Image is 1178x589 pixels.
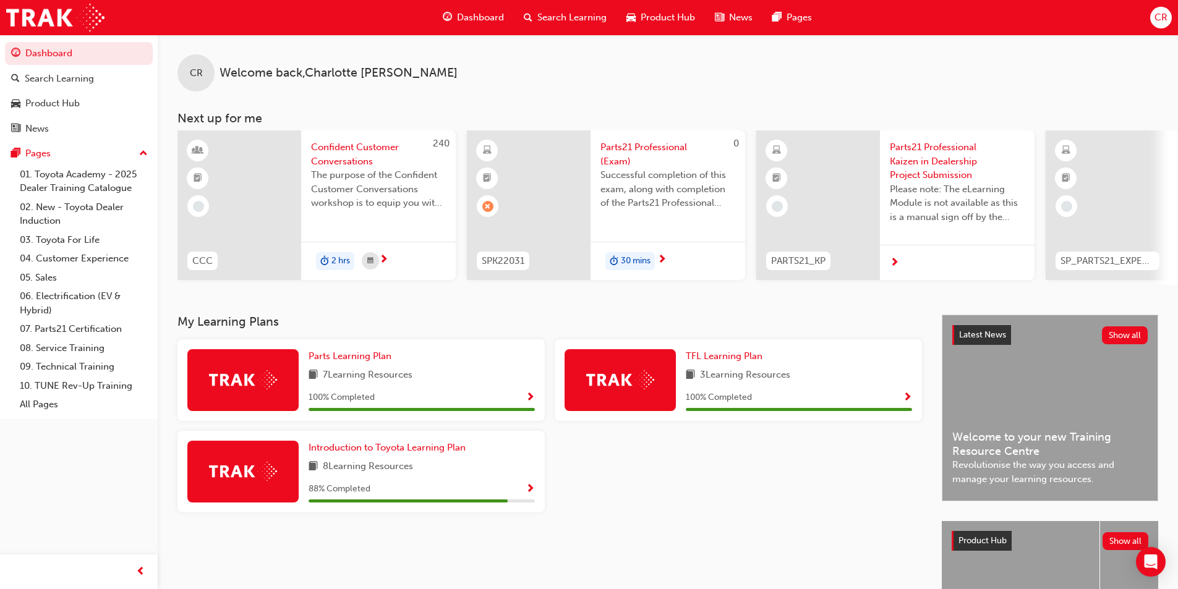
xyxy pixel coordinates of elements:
span: learningResourceType_ELEARNING-icon [483,143,492,159]
span: search-icon [524,10,532,25]
span: SPK22031 [482,254,524,268]
span: book-icon [686,368,695,383]
span: Welcome back , Charlotte [PERSON_NAME] [220,66,458,80]
button: Show Progress [526,390,535,405]
span: Dashboard [457,11,504,25]
a: Latest NewsShow all [952,325,1148,345]
span: search-icon [11,74,20,85]
span: 7 Learning Resources [323,368,412,383]
span: SP_PARTS21_EXPERTP1_1223_EL [1061,254,1155,268]
span: learningRecordVerb_NONE-icon [193,201,204,212]
span: pages-icon [11,148,20,159]
span: next-icon [379,255,388,266]
span: duration-icon [610,253,618,269]
span: next-icon [657,255,667,266]
div: Product Hub [25,96,80,111]
span: 3 Learning Resources [700,368,790,383]
a: 04. Customer Experience [15,249,153,268]
span: 100 % Completed [686,391,752,405]
button: Pages [5,142,153,165]
a: Search Learning [5,67,153,90]
span: Please note: The eLearning Module is not available as this is a manual sign off by the Dealer Pro... [890,182,1025,224]
span: booktick-icon [1062,171,1070,187]
a: All Pages [15,395,153,414]
a: Introduction to Toyota Learning Plan [309,441,471,455]
span: news-icon [11,124,20,135]
h3: Next up for me [158,111,1178,125]
span: next-icon [890,258,899,269]
span: news-icon [715,10,724,25]
span: Parts Learning Plan [309,350,391,362]
span: News [729,11,753,25]
a: 09. Technical Training [15,357,153,376]
span: 88 % Completed [309,482,370,496]
img: Trak [209,370,277,389]
span: Show Progress [903,392,912,404]
span: booktick-icon [483,171,492,187]
span: Show Progress [526,484,535,495]
span: book-icon [309,459,318,475]
span: CR [190,66,203,80]
a: 07. Parts21 Certification [15,320,153,339]
a: News [5,117,153,140]
a: 08. Service Training [15,339,153,358]
span: Show Progress [526,392,535,404]
div: News [25,122,49,136]
img: Trak [6,4,105,32]
a: Parts Learning Plan [309,349,396,363]
a: PARTS21_KPParts21 Professional Kaizen in Dealership Project SubmissionPlease note: The eLearning ... [756,130,1035,280]
a: 05. Sales [15,268,153,287]
a: 240CCCConfident Customer ConversationsThe purpose of the Confident Customer Conversations worksho... [177,130,456,280]
button: CR [1150,7,1172,28]
a: 02. New - Toyota Dealer Induction [15,198,153,231]
span: Parts21 Professional (Exam) [600,140,735,168]
span: Parts21 Professional Kaizen in Dealership Project Submission [890,140,1025,182]
span: Product Hub [641,11,695,25]
span: learningResourceType_ELEARNING-icon [1062,143,1070,159]
span: 8 Learning Resources [323,459,413,475]
span: pages-icon [772,10,782,25]
a: 0SPK22031Parts21 Professional (Exam)Successful completion of this exam, along with completion of ... [467,130,745,280]
span: learningResourceType_ELEARNING-icon [772,143,781,159]
span: 30 mins [621,254,651,268]
span: guage-icon [443,10,452,25]
span: The purpose of the Confident Customer Conversations workshop is to equip you with tools to commun... [311,168,446,210]
a: news-iconNews [705,5,762,30]
div: Pages [25,146,51,161]
span: CCC [192,254,213,268]
span: 100 % Completed [309,391,375,405]
div: Open Intercom Messenger [1136,547,1166,577]
span: 240 [433,138,450,149]
a: pages-iconPages [762,5,822,30]
span: booktick-icon [772,171,781,187]
a: Latest NewsShow allWelcome to your new Training Resource CentreRevolutionise the way you access a... [942,315,1158,501]
a: 01. Toyota Academy - 2025 Dealer Training Catalogue [15,165,153,198]
span: car-icon [626,10,636,25]
a: 03. Toyota For Life [15,231,153,250]
h3: My Learning Plans [177,315,922,329]
a: Product HubShow all [952,531,1148,551]
span: CR [1155,11,1167,25]
a: TFL Learning Plan [686,349,767,363]
a: guage-iconDashboard [433,5,514,30]
button: DashboardSearch LearningProduct HubNews [5,40,153,142]
a: search-iconSearch Learning [514,5,617,30]
span: Successful completion of this exam, along with completion of the Parts21 Professional eLearning m... [600,168,735,210]
span: TFL Learning Plan [686,350,762,362]
span: prev-icon [136,564,145,580]
span: up-icon [139,146,148,162]
span: 0 [733,138,739,149]
span: learningResourceType_INSTRUCTOR_LED-icon [194,143,202,159]
img: Trak [209,462,277,481]
button: Show Progress [526,481,535,497]
button: Show all [1102,326,1148,344]
span: learningRecordVerb_NONE-icon [772,201,783,212]
span: Product Hub [958,535,1007,546]
a: car-iconProduct Hub [617,5,705,30]
a: 06. Electrification (EV & Hybrid) [15,287,153,320]
span: Pages [787,11,812,25]
span: 2 hrs [331,254,350,268]
button: Show Progress [903,390,912,405]
span: Welcome to your new Training Resource Centre [952,430,1148,458]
